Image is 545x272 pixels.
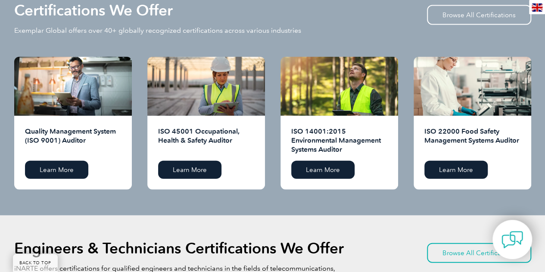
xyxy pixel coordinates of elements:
img: contact-chat.png [501,229,523,250]
h2: ISO 22000 Food Safety Management Systems Auditor [424,127,520,154]
a: Learn More [158,161,221,179]
a: Browse All Certifications [427,243,531,263]
a: Learn More [291,161,355,179]
img: en [532,3,542,12]
h2: ISO 14001:2015 Environmental Management Systems Auditor [291,127,387,154]
a: Learn More [424,161,488,179]
h2: Engineers & Technicians Certifications We Offer [14,241,344,255]
a: Browse All Certifications [427,5,531,25]
p: Exemplar Global offers over 40+ globally recognized certifications across various industries [14,26,301,35]
h2: Certifications We Offer [14,3,173,17]
a: Learn More [25,161,88,179]
h2: ISO 45001 Occupational, Health & Safety Auditor [158,127,254,154]
h2: Quality Management System (ISO 9001) Auditor [25,127,121,154]
a: BACK TO TOP [13,254,58,272]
